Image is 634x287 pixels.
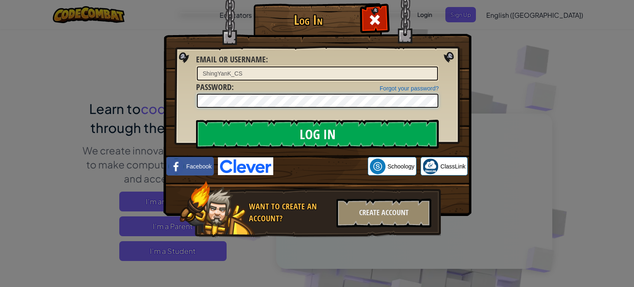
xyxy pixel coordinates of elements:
[196,81,232,93] span: Password
[380,85,439,92] a: Forgot your password?
[168,159,184,174] img: facebook_small.png
[273,157,368,176] iframe: 「使用 Google 帳戶登入」按鈕
[336,199,431,228] div: Create Account
[196,81,234,93] label: :
[218,157,273,175] img: clever-logo-blue.png
[255,13,361,27] h1: Log In
[249,201,331,224] div: Want to create an account?
[440,162,466,171] span: ClassLink
[370,159,386,174] img: schoology.png
[423,159,438,174] img: classlink-logo-small.png
[388,162,414,171] span: Schoology
[186,162,211,171] span: Facebook
[196,120,439,149] input: Log In
[196,54,268,66] label: :
[196,54,266,65] span: Email or Username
